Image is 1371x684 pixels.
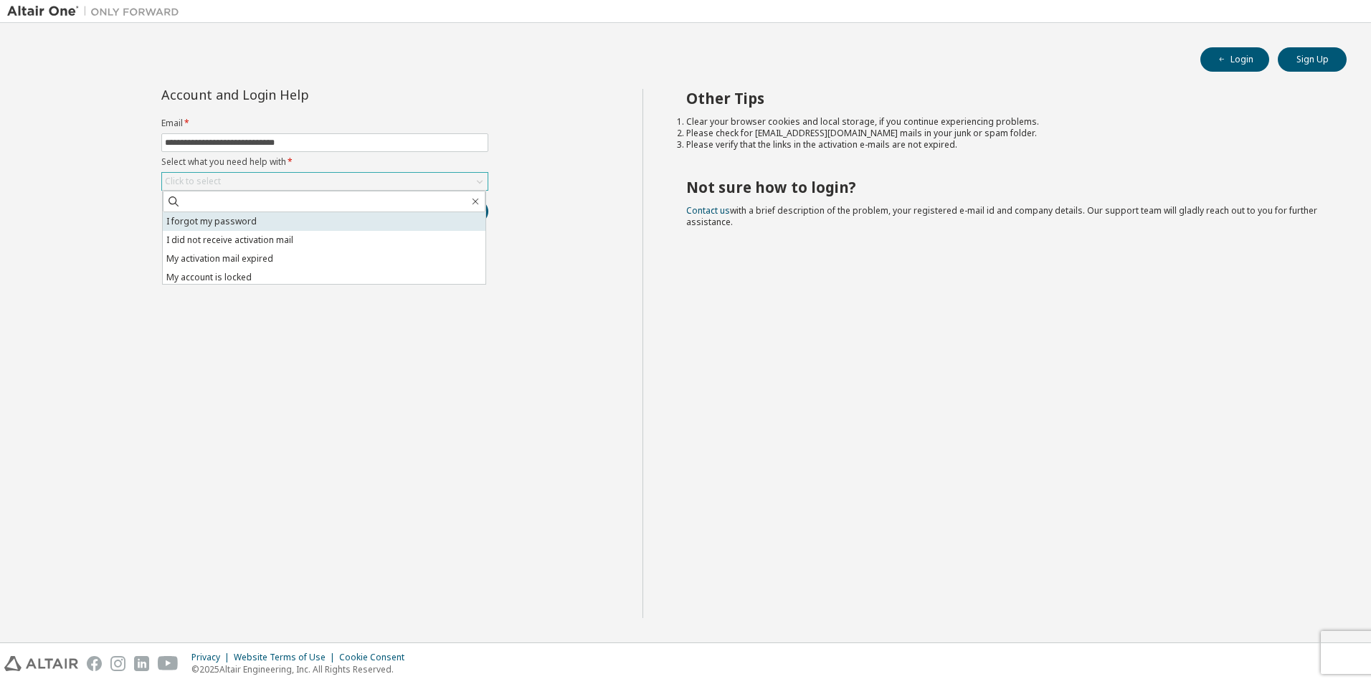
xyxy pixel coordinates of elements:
[686,139,1322,151] li: Please verify that the links in the activation e-mails are not expired.
[686,204,730,217] a: Contact us
[162,173,488,190] div: Click to select
[161,118,488,129] label: Email
[7,4,186,19] img: Altair One
[110,656,125,671] img: instagram.svg
[191,663,413,675] p: © 2025 Altair Engineering, Inc. All Rights Reserved.
[165,176,221,187] div: Click to select
[191,652,234,663] div: Privacy
[339,652,413,663] div: Cookie Consent
[1278,47,1347,72] button: Sign Up
[686,204,1317,228] span: with a brief description of the problem, your registered e-mail id and company details. Our suppo...
[161,156,488,168] label: Select what you need help with
[4,656,78,671] img: altair_logo.svg
[686,128,1322,139] li: Please check for [EMAIL_ADDRESS][DOMAIN_NAME] mails in your junk or spam folder.
[161,89,423,100] div: Account and Login Help
[87,656,102,671] img: facebook.svg
[234,652,339,663] div: Website Terms of Use
[686,178,1322,196] h2: Not sure how to login?
[163,212,485,231] li: I forgot my password
[686,116,1322,128] li: Clear your browser cookies and local storage, if you continue experiencing problems.
[1200,47,1269,72] button: Login
[686,89,1322,108] h2: Other Tips
[158,656,179,671] img: youtube.svg
[134,656,149,671] img: linkedin.svg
